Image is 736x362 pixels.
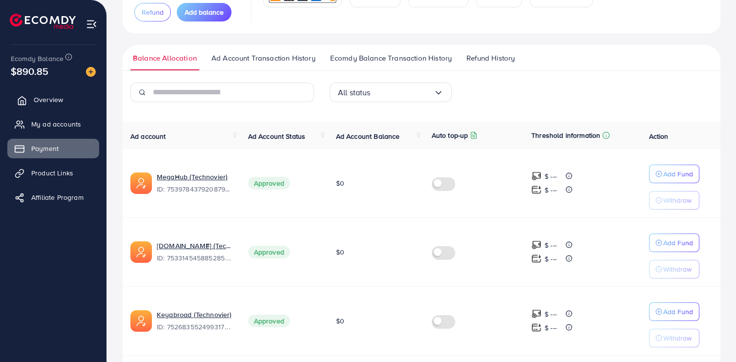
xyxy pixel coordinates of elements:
img: top-up amount [531,171,542,181]
span: Refund History [466,53,515,64]
img: top-up amount [531,240,542,250]
button: Withdraw [649,191,699,210]
p: $ --- [545,184,557,196]
span: All status [338,85,371,100]
p: $ --- [545,253,557,265]
span: Overview [34,95,63,105]
p: Add Fund [663,168,693,180]
span: Payment [31,144,59,153]
span: Balance Allocation [133,53,197,64]
span: $0 [336,316,344,326]
p: $ --- [545,170,557,182]
a: Affiliate Program [7,188,99,207]
span: $890.85 [11,64,48,78]
p: Withdraw [663,194,692,206]
span: Add balance [185,7,224,17]
img: top-up amount [531,185,542,195]
img: top-up amount [531,254,542,264]
p: Add Fund [663,237,693,249]
button: Add Fund [649,234,699,252]
a: [DOMAIN_NAME] (Technovier) [157,241,232,251]
span: Action [649,131,669,141]
img: top-up amount [531,322,542,333]
span: ID: 7526835524993171474 [157,322,232,332]
button: Refund [134,3,171,21]
p: Add Fund [663,306,693,318]
span: Ad account [130,131,166,141]
span: Product Links [31,168,73,178]
img: menu [86,19,97,30]
span: Refund [142,7,164,17]
p: $ --- [545,308,557,320]
p: Withdraw [663,332,692,344]
button: Add balance [177,3,231,21]
a: Keyabroad (Technovier) [157,310,232,319]
p: $ --- [545,239,557,251]
span: $0 [336,247,344,257]
span: Ad Account Transaction History [211,53,315,64]
span: Approved [248,246,290,258]
span: ID: 7533145458852855825 [157,253,232,263]
button: Withdraw [649,260,699,278]
a: Payment [7,139,99,158]
span: Approved [248,177,290,190]
img: logo [10,14,76,29]
div: <span class='underline'>Keyabroad (Technovier)</span></br>7526835524993171474 [157,310,232,332]
div: Search for option [330,83,452,102]
span: Affiliate Program [31,192,84,202]
p: Auto top-up [432,129,468,141]
a: Overview [7,90,99,109]
p: Threshold information [531,129,600,141]
a: Product Links [7,163,99,183]
img: top-up amount [531,309,542,319]
button: Add Fund [649,165,699,183]
span: $0 [336,178,344,188]
input: Search for option [371,85,434,100]
a: My ad accounts [7,114,99,134]
img: ic-ads-acc.e4c84228.svg [130,172,152,194]
span: Approved [248,315,290,327]
img: ic-ads-acc.e4c84228.svg [130,310,152,332]
div: <span class='underline'>pkbazaar.online (Technovier)</span></br>7533145458852855825 [157,241,232,263]
a: MegaHub (Technovier) [157,172,228,182]
span: Ad Account Balance [336,131,400,141]
p: Withdraw [663,263,692,275]
button: Add Fund [649,302,699,321]
span: My ad accounts [31,119,81,129]
span: ID: 7539784379208794130 [157,184,232,194]
button: Withdraw [649,329,699,347]
span: Ecomdy Balance Transaction History [330,53,452,64]
img: image [86,67,96,77]
span: Ecomdy Balance [11,54,63,64]
div: <span class='underline'>MegaHub (Technovier)</span></br>7539784379208794130 [157,172,232,194]
span: Ad Account Status [248,131,306,141]
img: ic-ads-acc.e4c84228.svg [130,241,152,263]
p: $ --- [545,322,557,334]
iframe: Chat [694,318,729,355]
